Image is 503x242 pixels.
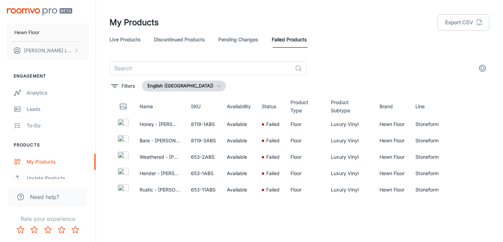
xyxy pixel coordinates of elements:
th: Availability [221,97,256,116]
td: 8119-3ABS [185,132,221,149]
td: Luxury Vinyl [325,132,374,149]
button: filter [109,81,137,91]
p: Hender - [PERSON_NAME] Select Flooring [140,170,180,177]
p: Failed [266,153,280,161]
p: Honey - [PERSON_NAME] Select Flooring [140,120,180,128]
button: [PERSON_NAME] Lightman [7,42,89,59]
p: Failed [266,120,280,128]
th: Product Subtype [325,97,374,116]
td: Available [221,149,256,165]
th: Brand [374,97,410,116]
td: Available [221,182,256,198]
td: 653-11ABS [185,182,221,198]
span: Need help? [30,193,59,201]
button: Hewn Floor [7,24,89,41]
th: Name [134,97,185,116]
input: Search [109,61,292,75]
td: Hewn Floor [374,182,410,198]
td: Floor [285,149,325,165]
p: Failed [266,170,280,177]
h1: My Products [109,16,159,29]
div: My Products [27,158,89,166]
th: Product Type [285,97,325,116]
td: Hewn Floor [374,116,410,132]
p: Bare - [PERSON_NAME] Select Flooring [140,137,180,144]
button: Rate 5 star [68,223,82,237]
td: Luxury Vinyl [325,116,374,132]
div: Leads [27,105,89,113]
p: Failed [266,186,280,194]
a: Failed Products [272,31,307,48]
th: Line [410,97,444,116]
td: Stoneform [410,116,444,132]
th: SKU [185,97,221,116]
td: Floor [285,165,325,182]
td: Stoneform [410,165,444,182]
div: Analytics [27,89,89,97]
td: Available [221,132,256,149]
button: Rate 2 star [27,223,41,237]
a: Live Products [109,31,140,48]
td: Floor [285,116,325,132]
td: Luxury Vinyl [325,182,374,198]
th: Status [256,97,285,116]
td: Stoneform [410,182,444,198]
div: Update Products [27,174,89,182]
p: Rustic - [PERSON_NAME] Select Flooring [140,186,180,194]
p: Weathered - [PERSON_NAME] Select Flooring [140,153,180,161]
td: Hewn Floor [374,149,410,165]
td: 8119-1ABS [185,116,221,132]
button: English ([GEOGRAPHIC_DATA]) [142,81,226,91]
td: Available [221,165,256,182]
button: Export CSV [438,14,489,31]
button: Rate 4 star [55,223,68,237]
td: Luxury Vinyl [325,149,374,165]
a: Discontinued Products [154,31,205,48]
td: Floor [285,182,325,198]
p: [PERSON_NAME] Lightman [24,47,72,54]
p: Failed [266,137,280,144]
td: 653-1ABS [185,165,221,182]
svg: Thumbnail [119,102,127,111]
td: Hewn Floor [374,132,410,149]
td: 653-2ABS [185,149,221,165]
td: Stoneform [410,149,444,165]
td: Stoneform [410,132,444,149]
p: Filters [121,82,135,90]
button: Rate 1 star [14,223,27,237]
button: Rate 3 star [41,223,55,237]
p: Hewn Floor [14,29,39,36]
div: To-do [27,122,89,129]
td: Luxury Vinyl [325,165,374,182]
td: Floor [285,132,325,149]
button: settings [476,61,489,75]
img: Roomvo PRO Beta [7,8,72,15]
p: Rate your experience [5,215,90,223]
a: Pending Changes [218,31,258,48]
td: Available [221,116,256,132]
td: Hewn Floor [374,165,410,182]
